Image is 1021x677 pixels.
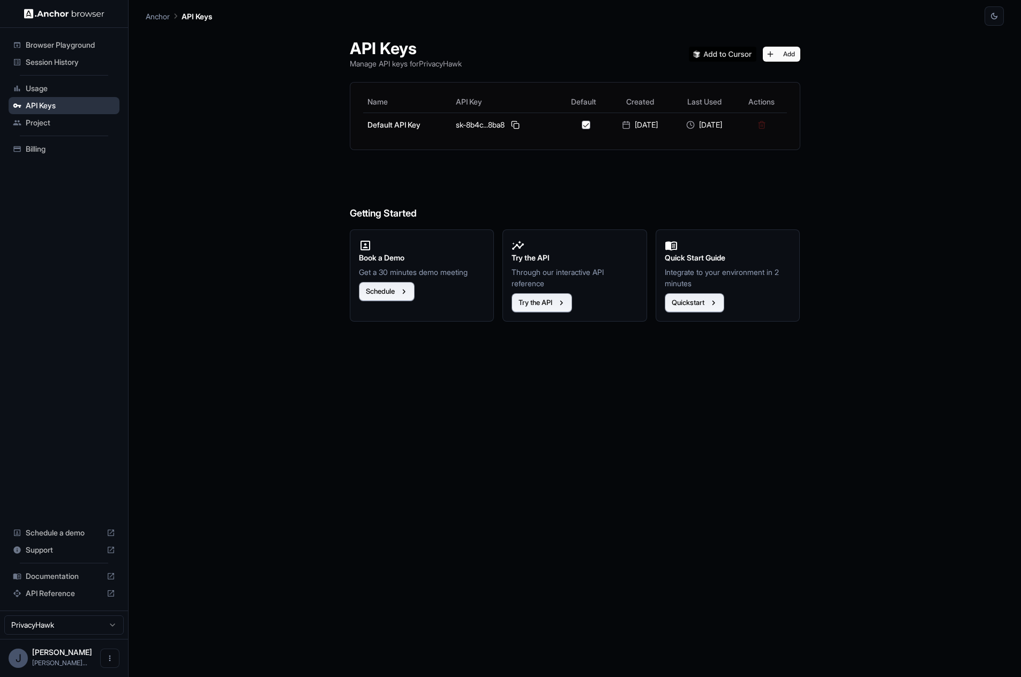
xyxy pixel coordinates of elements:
div: Usage [9,80,119,97]
p: Anchor [146,11,170,22]
h2: Quick Start Guide [665,252,791,264]
div: Browser Playground [9,36,119,54]
button: Copy API key [509,118,522,131]
button: Schedule [359,282,415,301]
th: API Key [452,91,559,113]
span: Documentation [26,571,102,582]
button: Quickstart [665,293,724,313]
button: Add [763,47,800,62]
span: Session History [26,57,115,68]
p: Manage API keys for PrivacyHawk [350,58,462,69]
span: Schedule a demo [26,527,102,538]
th: Last Used [672,91,737,113]
span: justin@privacyhawk.com [32,659,87,667]
div: Support [9,541,119,559]
span: API Keys [26,100,115,111]
h6: Getting Started [350,163,800,221]
th: Default [559,91,608,113]
img: Add anchorbrowser MCP server to Cursor [689,47,756,62]
span: Justin Wright [32,648,92,657]
div: [DATE] [612,120,668,130]
td: Default API Key [363,113,452,137]
img: Anchor Logo [24,9,104,19]
div: sk-8b4c...8ba8 [456,118,555,131]
div: Schedule a demo [9,524,119,541]
button: Try the API [512,293,572,313]
p: Through our interactive API reference [512,266,638,289]
p: Integrate to your environment in 2 minutes [665,266,791,289]
div: Session History [9,54,119,71]
th: Created [608,91,672,113]
div: J [9,649,28,668]
span: API Reference [26,588,102,599]
div: Billing [9,140,119,158]
h1: API Keys [350,39,462,58]
div: API Keys [9,97,119,114]
span: Usage [26,83,115,94]
div: Documentation [9,568,119,585]
th: Actions [737,91,787,113]
nav: breadcrumb [146,10,212,22]
button: Open menu [100,649,119,668]
span: Browser Playground [26,40,115,50]
h2: Try the API [512,252,638,264]
span: Billing [26,144,115,154]
div: API Reference [9,585,119,602]
div: [DATE] [677,120,732,130]
span: Project [26,117,115,128]
div: Project [9,114,119,131]
p: Get a 30 minutes demo meeting [359,266,485,278]
p: API Keys [182,11,212,22]
span: Support [26,545,102,555]
h2: Book a Demo [359,252,485,264]
th: Name [363,91,452,113]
